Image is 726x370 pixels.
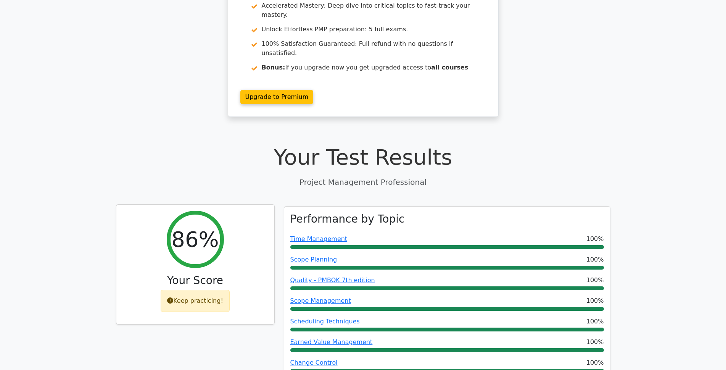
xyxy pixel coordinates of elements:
[240,90,314,104] a: Upgrade to Premium
[290,318,360,325] a: Scheduling Techniques
[290,276,375,284] a: Quality - PMBOK 7th edition
[171,226,219,252] h2: 86%
[586,255,604,264] span: 100%
[161,290,230,312] div: Keep practicing!
[116,176,610,188] p: Project Management Professional
[586,358,604,367] span: 100%
[122,274,268,287] h3: Your Score
[290,213,405,226] h3: Performance by Topic
[290,235,348,242] a: Time Management
[586,296,604,305] span: 100%
[586,276,604,285] span: 100%
[290,338,373,346] a: Earned Value Management
[586,317,604,326] span: 100%
[290,359,338,366] a: Change Control
[290,297,351,304] a: Scope Management
[586,234,604,244] span: 100%
[586,338,604,347] span: 100%
[116,144,610,170] h1: Your Test Results
[290,256,337,263] a: Scope Planning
